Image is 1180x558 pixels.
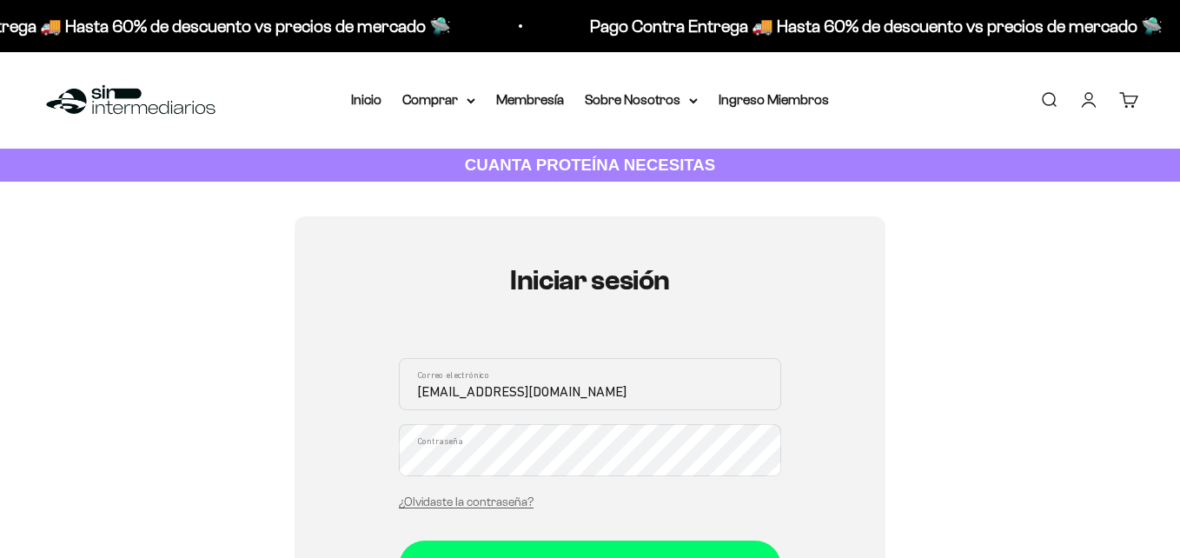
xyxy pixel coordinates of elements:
a: Inicio [351,92,381,107]
summary: Comprar [402,89,475,111]
a: Membresía [496,92,564,107]
strong: CUANTA PROTEÍNA NECESITAS [465,156,716,174]
p: Pago Contra Entrega 🚚 Hasta 60% de descuento vs precios de mercado 🛸 [553,12,1125,40]
h1: Iniciar sesión [399,265,781,296]
summary: Sobre Nosotros [585,89,698,111]
a: ¿Olvidaste la contraseña? [399,495,534,508]
a: Ingreso Miembros [719,92,829,107]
